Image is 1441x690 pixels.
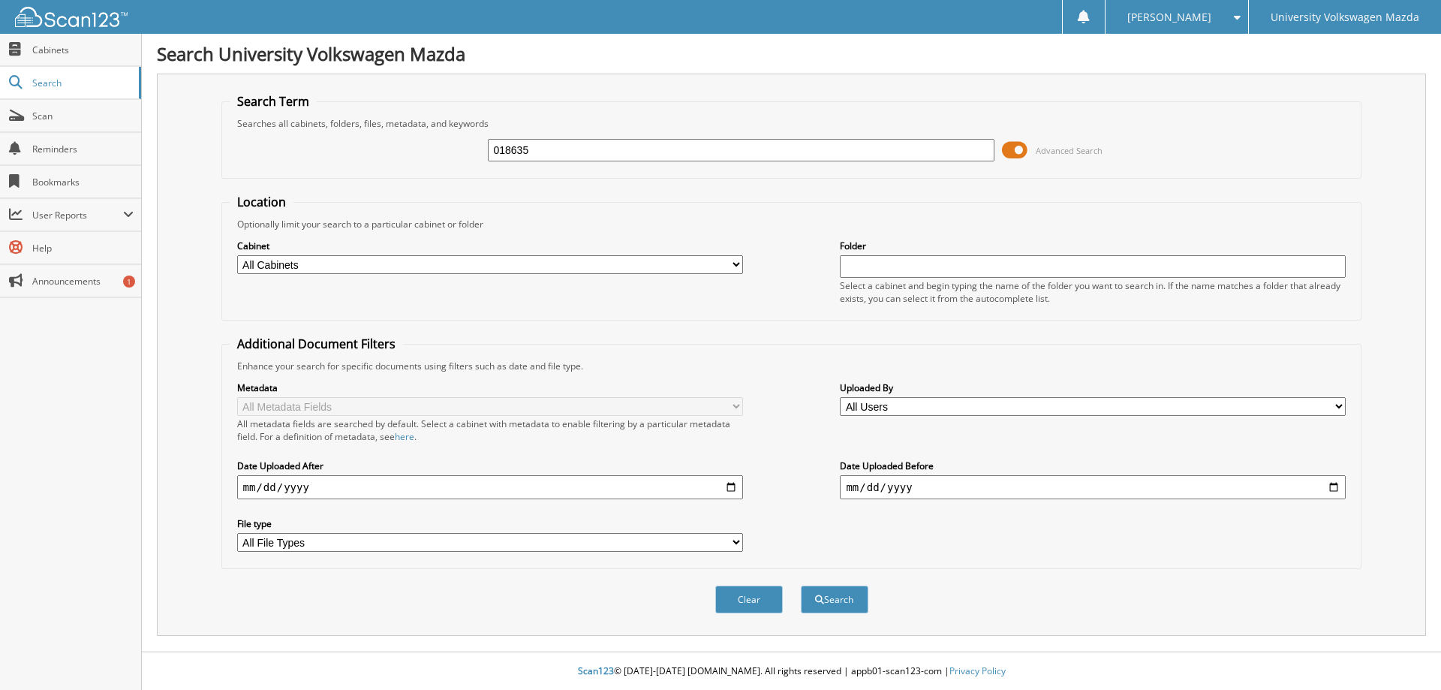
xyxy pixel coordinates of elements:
span: Bookmarks [32,176,134,188]
span: Scan [32,110,134,122]
img: scan123-logo-white.svg [15,7,128,27]
span: University Volkswagen Mazda [1271,13,1419,22]
span: Reminders [32,143,134,155]
span: [PERSON_NAME] [1127,13,1211,22]
div: 1 [123,276,135,288]
span: Cabinets [32,44,134,56]
span: Help [32,242,134,255]
span: User Reports [32,209,123,221]
span: Search [32,77,131,89]
span: Announcements [32,275,134,288]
